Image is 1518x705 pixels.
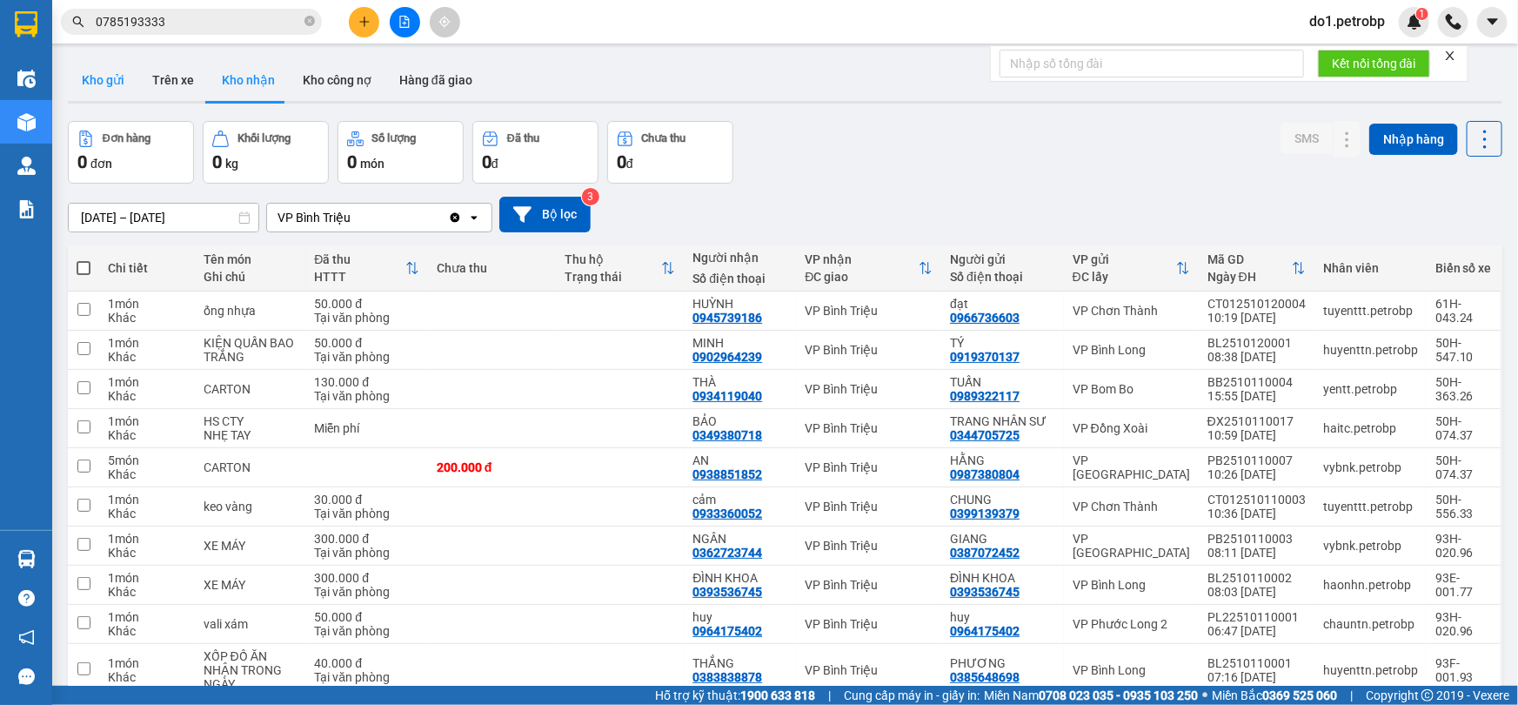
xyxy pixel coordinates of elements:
[984,686,1198,705] span: Miền Nam
[314,311,419,325] div: Tại văn phòng
[212,151,222,172] span: 0
[77,151,87,172] span: 0
[950,428,1020,442] div: 0344705725
[1207,414,1306,428] div: ĐX2510110017
[1485,14,1501,30] span: caret-down
[204,304,298,318] div: ống nhựa
[108,467,186,481] div: Khác
[1407,14,1422,30] img: icon-new-feature
[692,670,762,684] div: 0383838878
[430,7,460,37] button: aim
[1416,8,1428,20] sup: 1
[642,132,686,144] div: Chưa thu
[1207,571,1306,585] div: BL2510110002
[96,12,301,31] input: Tìm tên, số ĐT hoặc mã đơn
[950,532,1055,546] div: GIANG
[1421,689,1434,702] span: copyright
[950,493,1055,507] div: CHUNG
[103,132,150,144] div: Đơn hàng
[1207,336,1306,350] div: BL2510120001
[1207,507,1306,520] div: 10:36 [DATE]
[1323,261,1418,275] div: Nhân viên
[314,252,405,266] div: Đã thu
[1073,617,1190,631] div: VP Phước Long 2
[108,670,186,684] div: Khác
[692,493,787,507] div: cảm
[950,507,1020,520] div: 0399139379
[950,585,1020,599] div: 0393536745
[347,151,357,172] span: 0
[1073,453,1190,481] div: VP [GEOGRAPHIC_DATA]
[692,656,787,670] div: THẮNG
[314,571,419,585] div: 300.000 đ
[237,132,291,144] div: Khối lượng
[1207,453,1306,467] div: PB2510110007
[565,270,661,284] div: Trạng thái
[1207,610,1306,624] div: PL22510110001
[1207,375,1306,389] div: BB2510110004
[1435,261,1492,275] div: Biển số xe
[1207,670,1306,684] div: 07:16 [DATE]
[108,656,186,670] div: 1 món
[617,151,626,172] span: 0
[314,350,419,364] div: Tại văn phòng
[204,414,298,428] div: HS CTY
[1073,532,1190,560] div: VP [GEOGRAPHIC_DATA]
[358,16,371,28] span: plus
[1435,610,1492,638] div: 93H-020.96
[806,343,933,357] div: VP Bình Triệu
[1435,414,1492,442] div: 50H-074.37
[108,610,186,624] div: 1 món
[225,157,238,171] span: kg
[278,209,351,226] div: VP Bình Triệu
[204,500,298,514] div: keo vàng
[68,121,194,184] button: Đơn hàng0đơn
[204,382,298,396] div: CARTON
[1323,617,1418,631] div: chauntn.petrobp
[289,59,385,101] button: Kho công nợ
[950,571,1055,585] div: ĐÌNH KHOA
[950,624,1020,638] div: 0964175402
[314,336,419,350] div: 50.000 đ
[108,350,186,364] div: Khác
[472,121,599,184] button: Đã thu0đ
[138,59,208,101] button: Trên xe
[204,460,298,474] div: CARTON
[69,204,258,232] input: Select a date range.
[692,414,787,428] div: BẢO
[437,261,547,275] div: Chưa thu
[950,297,1055,311] div: đạt
[1207,389,1306,403] div: 15:55 [DATE]
[1199,245,1314,292] th: Toggle SortBy
[1419,8,1425,20] span: 1
[108,453,186,467] div: 5 món
[1207,270,1292,284] div: Ngày ĐH
[507,132,539,144] div: Đã thu
[626,157,633,171] span: đ
[692,428,762,442] div: 0349380718
[655,686,815,705] span: Hỗ trợ kỹ thuật:
[499,197,591,232] button: Bộ lọc
[492,157,498,171] span: đ
[692,507,762,520] div: 0933360052
[1073,578,1190,592] div: VP Bình Long
[1323,382,1418,396] div: yentt.petrobp
[108,624,186,638] div: Khác
[1323,539,1418,553] div: vybnk.petrobp
[17,70,36,88] img: warehouse-icon
[1207,428,1306,442] div: 10:59 [DATE]
[17,113,36,131] img: warehouse-icon
[204,617,298,631] div: vali xám
[806,460,933,474] div: VP Bình Triệu
[15,11,37,37] img: logo-vxr
[314,670,419,684] div: Tại văn phòng
[582,188,599,205] sup: 3
[1207,624,1306,638] div: 06:47 [DATE]
[204,428,298,442] div: NHẸ TAY
[108,414,186,428] div: 1 món
[1435,656,1492,684] div: 93F-001.93
[314,493,419,507] div: 30.000 đ
[204,336,298,364] div: KIỆN QUẤN BAO TRẮNG
[950,610,1055,624] div: huy
[806,252,919,266] div: VP nhận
